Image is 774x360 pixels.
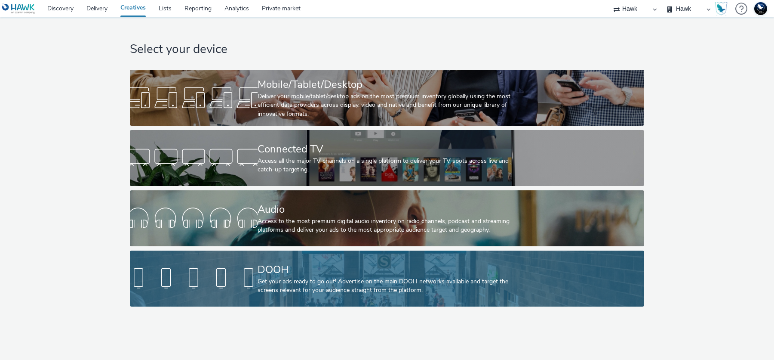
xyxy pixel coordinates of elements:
[130,70,644,126] a: Mobile/Tablet/DesktopDeliver your mobile/tablet/desktop ads on the most premium inventory globall...
[258,142,513,157] div: Connected TV
[258,262,513,277] div: DOOH
[715,2,728,16] img: Hawk Academy
[258,77,513,92] div: Mobile/Tablet/Desktop
[2,3,35,14] img: undefined Logo
[258,157,513,174] div: Access all the major TV channels on a single platform to deliver your TV spots across live and ca...
[715,2,731,16] a: Hawk Academy
[754,2,767,15] img: Support Hawk
[258,202,513,217] div: Audio
[130,251,644,307] a: DOOHGet your ads ready to go out! Advertise on the main DOOH networks available and target the sc...
[258,277,513,295] div: Get your ads ready to go out! Advertise on the main DOOH networks available and target the screen...
[130,130,644,186] a: Connected TVAccess all the major TV channels on a single platform to deliver your TV spots across...
[130,41,644,58] h1: Select your device
[258,92,513,118] div: Deliver your mobile/tablet/desktop ads on the most premium inventory globally using the most effi...
[258,217,513,235] div: Access to the most premium digital audio inventory on radio channels, podcast and streaming platf...
[130,190,644,246] a: AudioAccess to the most premium digital audio inventory on radio channels, podcast and streaming ...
